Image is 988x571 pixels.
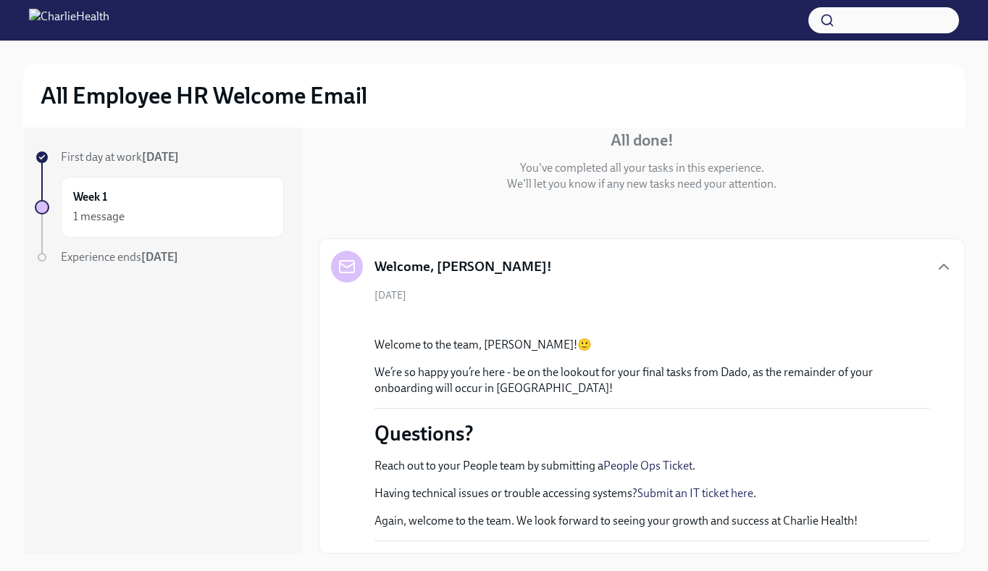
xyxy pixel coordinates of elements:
[507,176,776,192] p: We'll let you know if any new tasks need your attention.
[29,9,109,32] img: CharlieHealth
[73,209,125,225] div: 1 message
[374,337,929,353] p: Welcome to the team, [PERSON_NAME]!🙂
[611,130,674,151] h4: All done!
[73,189,107,205] h6: Week 1
[374,513,858,529] p: Again, welcome to the team. We look forward to seeing your growth and success at Charlie Health!
[374,257,552,276] h5: Welcome, [PERSON_NAME]!
[35,177,284,238] a: Week 11 message
[637,486,753,500] a: Submit an IT ticket here
[35,149,284,165] a: First day at work[DATE]
[61,150,179,164] span: First day at work
[142,150,179,164] strong: [DATE]
[141,250,178,264] strong: [DATE]
[374,364,929,396] p: We’re so happy you’re here - be on the lookout for your final tasks from Dado, as the remainder o...
[374,420,474,446] p: Questions?
[374,458,858,474] p: Reach out to your People team by submitting a .
[61,250,178,264] span: Experience ends
[41,81,367,110] h2: All Employee HR Welcome Email
[520,160,764,176] p: You've completed all your tasks in this experience.
[374,288,406,302] span: [DATE]
[374,485,858,501] p: Having technical issues or trouble accessing systems? .
[603,459,692,472] a: People Ops Ticket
